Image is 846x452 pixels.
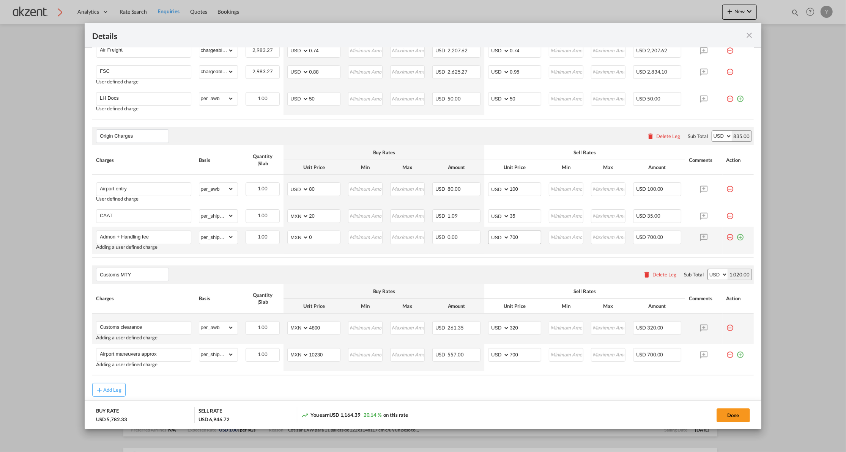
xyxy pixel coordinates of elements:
input: 0 [309,231,340,242]
span: USD [636,325,646,331]
span: USD [636,96,646,102]
span: 80.00 [447,186,461,192]
span: USD [636,234,646,240]
input: Minimum Amount [349,66,382,77]
div: SELL RATE [199,407,222,416]
input: 0.74 [510,44,541,56]
th: Unit Price [284,160,344,175]
input: 20 [309,210,340,221]
input: 0.95 [510,66,541,77]
input: Leg Name [100,130,169,142]
input: Maximum Amount [391,93,424,104]
md-input-container: CAAT [96,210,191,221]
span: 2,625.27 [447,69,468,75]
input: Maximum Amount [592,183,625,194]
span: USD [436,186,447,192]
div: User defined charge [96,106,191,111]
span: 2,983.27 [252,68,273,74]
div: Basis [199,157,238,163]
md-input-container: Airport maneuvers approx [96,348,191,360]
input: Maximum Amount [592,66,625,77]
div: Add Leg [103,388,121,392]
input: Maximum Amount [391,210,424,221]
md-icon: icon-minus-circle-outline red-400-fg pt-7 [726,348,734,356]
th: Max [386,160,429,175]
th: Amount [429,299,485,314]
th: Max [386,299,429,314]
th: Comments [685,284,722,314]
span: USD [436,325,447,331]
span: 1.00 [258,351,268,357]
span: USD [436,213,447,219]
md-icon: icon-delete [647,132,655,140]
button: Delete Leg [647,133,681,139]
input: Minimum Amount [550,348,583,360]
div: Details [92,30,688,40]
input: Minimum Amount [550,210,583,221]
span: USD [436,47,447,53]
md-icon: icon-trending-up [301,411,309,419]
div: User defined charge [96,196,191,202]
th: Min [545,160,587,175]
input: 80 [309,183,340,194]
div: User defined charge [96,79,191,85]
input: Charge Name [100,183,191,194]
input: 4800 [309,322,340,333]
div: Buy Rates [287,288,481,295]
md-icon: icon-plus-circle-outline green-400-fg [737,92,744,100]
button: Delete Leg [643,272,676,278]
div: BUY RATE [96,407,119,416]
md-input-container: FSC [96,66,191,77]
input: Maximum Amount [592,348,625,360]
p: Desgloce de Maniobras: [8,20,653,28]
span: 50.00 [447,96,461,102]
span: 700.00 [647,352,663,358]
input: Minimum Amount [550,44,583,56]
th: Max [587,160,629,175]
span: USD [436,69,447,75]
input: Minimum Amount [550,231,583,242]
th: Min [545,299,587,314]
span: USD [436,352,447,358]
md-icon: icon-minus-circle-outline red-400-fg pt-7 [726,92,734,100]
div: Adding a user defined charge [96,362,191,367]
input: 0.88 [309,66,340,77]
span: USD [436,234,447,240]
input: Maximum Amount [391,44,424,56]
span: 557.00 [447,352,463,358]
input: Minimum Amount [349,93,382,104]
input: Minimum Amount [349,44,382,56]
select: per_shipment [199,231,234,243]
select: per_shipment [199,348,234,361]
span: 261.35 [447,325,463,331]
input: 35 [510,210,541,221]
li: Costo [PERSON_NAME] aéreo ya incluye el VAT 4%. [23,44,638,52]
td: MXN 1,310 [145,53,197,63]
input: Maximum Amount [592,44,625,56]
body: Editor de Texto Enriquecido, editor5 [8,8,653,16]
div: 1,020.00 [728,269,751,280]
input: Charge Name [100,348,191,360]
div: USD 6,946.72 [199,416,230,423]
input: Minimum Amount [349,348,382,360]
md-input-container: Air Freight [96,44,191,56]
span: USD [636,69,646,75]
th: Unit Price [484,299,545,314]
div: Charges [96,295,191,302]
div: USD 5,782.33 [96,416,127,423]
input: Minimum Amount [550,322,583,333]
span: 0.00 [447,234,458,240]
input: Charge Name [100,44,191,56]
input: Maximum Amount [592,322,625,333]
input: Maximum Amount [391,183,424,194]
input: 50 [309,93,340,104]
input: Minimum Amount [349,231,382,242]
span: 1.00 [258,185,268,191]
td: MXN 1,090 [145,34,197,44]
span: 700.00 [647,234,663,240]
div: Delete Leg [652,272,676,278]
div: You earn on this rate [301,411,408,419]
button: Done [717,408,750,422]
span: USD 1,164.39 [329,412,361,418]
input: Charge Name [100,66,191,77]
